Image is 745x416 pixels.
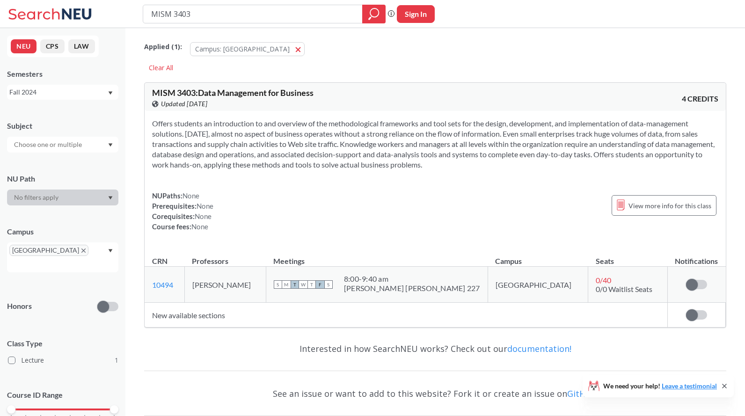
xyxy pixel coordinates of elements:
span: Applied ( 1 ): [144,42,182,52]
a: Leave a testimonial [662,382,717,390]
button: Sign In [397,5,435,23]
div: Interested in how SearchNEU works? Check out our [144,335,726,362]
button: Campus: [GEOGRAPHIC_DATA] [190,42,305,56]
button: CPS [40,39,65,53]
span: None [197,202,213,210]
div: NUPaths: Prerequisites: Corequisites: Course fees: [152,190,213,232]
td: [GEOGRAPHIC_DATA] [488,267,588,303]
svg: X to remove pill [81,248,86,253]
div: Fall 2024Dropdown arrow [7,85,118,100]
a: 10494 [152,280,173,289]
span: 0 / 40 [596,276,611,285]
div: Fall 2024 [9,87,107,97]
svg: Dropdown arrow [108,143,113,147]
div: NU Path [7,174,118,184]
div: CRN [152,256,168,266]
div: magnifying glass [362,5,386,23]
span: 1 [115,355,118,365]
td: [PERSON_NAME] [184,267,266,303]
svg: Dropdown arrow [108,196,113,200]
span: T [307,280,316,289]
p: Course ID Range [7,390,118,401]
div: Dropdown arrow [7,137,118,153]
div: See an issue or want to add to this website? Fork it or create an issue on . [144,380,726,407]
span: Class Type [7,338,118,349]
div: [PERSON_NAME] [PERSON_NAME] 227 [344,284,480,293]
div: Campus [7,226,118,237]
div: Subject [7,121,118,131]
section: Offers students an introduction to and overview of the methodological frameworks and tool sets fo... [152,118,718,170]
button: LAW [68,39,95,53]
span: F [316,280,324,289]
span: View more info for this class [628,200,711,212]
span: T [291,280,299,289]
button: NEU [11,39,37,53]
label: Lecture [8,354,118,366]
span: S [324,280,333,289]
span: Campus: [GEOGRAPHIC_DATA] [195,44,290,53]
svg: Dropdown arrow [108,91,113,95]
th: Meetings [266,247,488,267]
a: GitHub [567,388,596,399]
th: Professors [184,247,266,267]
span: 0/0 Waitlist Seats [596,285,652,293]
a: documentation! [507,343,571,354]
div: Clear All [144,61,178,75]
span: MISM 3403 : Data Management for Business [152,88,314,98]
th: Seats [588,247,668,267]
span: M [282,280,291,289]
span: Updated [DATE] [161,99,207,109]
svg: Dropdown arrow [108,249,113,253]
div: [GEOGRAPHIC_DATA]X to remove pillDropdown arrow [7,242,118,272]
svg: magnifying glass [368,7,380,21]
div: Dropdown arrow [7,190,118,205]
th: Campus [488,247,588,267]
span: None [195,212,212,220]
div: Semesters [7,69,118,79]
span: W [299,280,307,289]
td: New available sections [145,303,667,328]
span: None [191,222,208,231]
span: [GEOGRAPHIC_DATA]X to remove pill [9,245,88,256]
input: Class, professor, course number, "phrase" [150,6,356,22]
span: We need your help! [603,383,717,389]
span: None [183,191,199,200]
div: 8:00 - 9:40 am [344,274,480,284]
input: Choose one or multiple [9,139,88,150]
p: Honors [7,301,32,312]
th: Notifications [667,247,725,267]
span: 4 CREDITS [682,94,718,104]
span: S [274,280,282,289]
